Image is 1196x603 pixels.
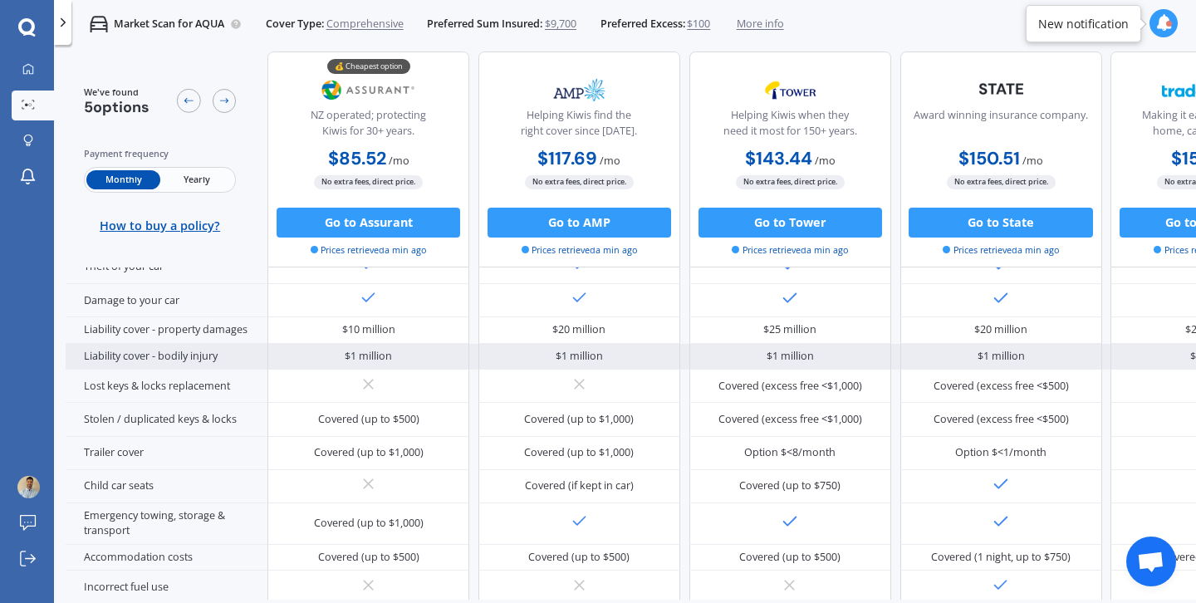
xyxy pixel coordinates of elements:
[160,169,233,189] span: Yearly
[427,17,542,32] span: Preferred Sum Insured:
[732,243,848,257] span: Prices retrieved a min ago
[522,243,638,257] span: Prices retrieved a min ago
[687,17,710,32] span: $100
[525,478,634,493] div: Covered (if kept in car)
[281,107,457,145] div: NZ operated; protecting Kiwis for 30+ years.
[1038,16,1129,32] div: New notification
[545,17,576,32] span: $9,700
[66,545,267,571] div: Accommodation costs
[763,322,816,337] div: $25 million
[947,174,1056,189] span: No extra fees, direct price.
[66,503,267,545] div: Emergency towing, storage & transport
[931,550,1071,565] div: Covered (1 night, up to $750)
[718,412,862,427] div: Covered (excess free <$1,000)
[600,17,685,32] span: Preferred Excess:
[525,174,634,189] span: No extra fees, direct price.
[1126,537,1176,586] div: Open chat
[974,322,1027,337] div: $20 million
[17,476,40,498] img: ACg8ocK5d0HIiQR-Kp5cSWhXARWHxEa5nyo0eGcpG3xpTF7LabRt--59wg=s96-c
[698,207,882,237] button: Go to Tower
[556,349,603,364] div: $1 million
[314,445,424,460] div: Covered (up to $1,000)
[952,71,1051,105] img: State-text-1.webp
[314,516,424,531] div: Covered (up to $1,000)
[314,174,423,189] span: No extra fees, direct price.
[958,147,1020,170] b: $150.51
[491,107,667,145] div: Helping Kiwis find the right cover since [DATE].
[266,17,324,32] span: Cover Type:
[702,107,878,145] div: Helping Kiwis when they need it most for 150+ years.
[745,147,812,170] b: $143.44
[737,17,784,32] span: More info
[718,379,862,394] div: Covered (excess free <$1,000)
[739,550,841,565] div: Covered (up to $500)
[934,379,1069,394] div: Covered (excess free <$500)
[736,174,845,189] span: No extra fees, direct price.
[955,445,1046,460] div: Option $<1/month
[1022,154,1043,168] span: / mo
[311,243,427,257] span: Prices retrieved a min ago
[815,154,836,168] span: / mo
[914,107,1088,145] div: Award winning insurance company.
[488,207,671,237] button: Go to AMP
[524,412,634,427] div: Covered (up to $1,000)
[739,478,841,493] div: Covered (up to $750)
[84,97,149,117] span: 5 options
[66,317,267,344] div: Liability cover - property damages
[530,71,629,108] img: AMP.webp
[600,154,620,168] span: / mo
[327,58,410,73] div: 💰 Cheapest option
[524,445,634,460] div: Covered (up to $1,000)
[66,370,267,403] div: Lost keys & locks replacement
[741,71,840,108] img: Tower.webp
[328,147,386,170] b: $85.52
[114,17,224,32] p: Market Scan for AQUA
[326,17,404,32] span: Comprehensive
[84,146,237,161] div: Payment frequency
[943,243,1059,257] span: Prices retrieved a min ago
[90,15,108,33] img: car.f15378c7a67c060ca3f3.svg
[978,349,1025,364] div: $1 million
[318,412,419,427] div: Covered (up to $500)
[934,412,1069,427] div: Covered (excess free <$500)
[66,284,267,317] div: Damage to your car
[767,349,814,364] div: $1 million
[342,322,395,337] div: $10 million
[552,322,605,337] div: $20 million
[277,207,460,237] button: Go to Assurant
[537,147,597,170] b: $117.69
[318,550,419,565] div: Covered (up to $500)
[66,470,267,503] div: Child car seats
[100,218,220,233] span: How to buy a policy?
[66,437,267,470] div: Trailer cover
[66,344,267,370] div: Liability cover - bodily injury
[66,403,267,436] div: Stolen / duplicated keys & locks
[389,154,409,168] span: / mo
[528,550,630,565] div: Covered (up to $500)
[319,71,418,108] img: Assurant.png
[86,169,159,189] span: Monthly
[909,207,1092,237] button: Go to State
[345,349,392,364] div: $1 million
[744,445,836,460] div: Option $<8/month
[66,251,267,284] div: Theft of your car
[84,85,149,98] span: We've found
